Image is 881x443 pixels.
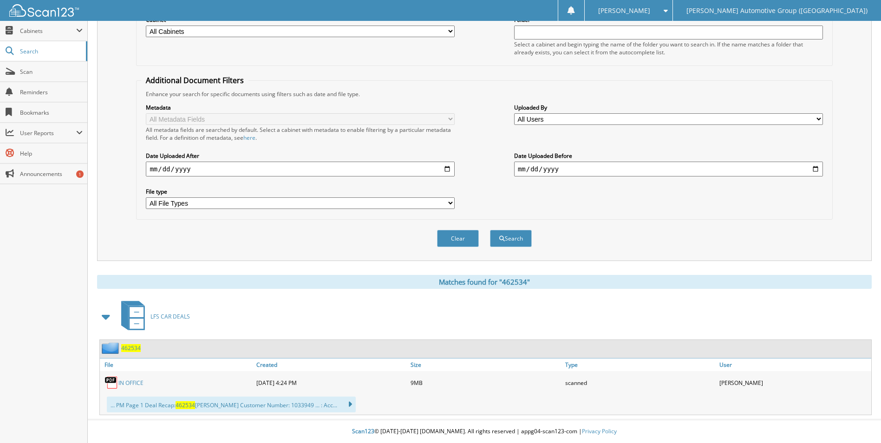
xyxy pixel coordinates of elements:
div: ... PM Page 1 Deal Recap: [PERSON_NAME] Customer Number: 1033949 ... : Acc... [107,397,356,412]
a: 462534 [121,344,141,352]
img: folder2.png [102,342,121,354]
img: PDF.png [104,376,118,390]
div: 1 [76,170,84,178]
a: File [100,358,254,371]
div: [DATE] 4:24 PM [254,373,408,392]
span: Reminders [20,88,83,96]
span: 462534 [176,401,195,409]
div: © [DATE]-[DATE] [DOMAIN_NAME]. All rights reserved | appg04-scan123-com | [88,420,881,443]
span: Bookmarks [20,109,83,117]
span: Cabinets [20,27,76,35]
span: Scan123 [352,427,374,435]
label: Metadata [146,104,455,111]
span: User Reports [20,129,76,137]
span: LFS CAR DEALS [150,313,190,320]
span: Announcements [20,170,83,178]
label: Date Uploaded Before [514,152,823,160]
span: [PERSON_NAME] Automotive Group ([GEOGRAPHIC_DATA]) [686,8,868,13]
div: Enhance your search for specific documents using filters such as date and file type. [141,90,827,98]
a: LFS CAR DEALS [116,298,190,335]
input: end [514,162,823,176]
a: here [243,134,255,142]
a: Size [408,358,562,371]
legend: Additional Document Filters [141,75,248,85]
div: All metadata fields are searched by default. Select a cabinet with metadata to enable filtering b... [146,126,455,142]
button: Search [490,230,532,247]
label: Date Uploaded After [146,152,455,160]
label: Uploaded By [514,104,823,111]
a: User [717,358,871,371]
img: scan123-logo-white.svg [9,4,79,17]
div: scanned [563,373,717,392]
a: Privacy Policy [582,427,617,435]
span: Scan [20,68,83,76]
div: [PERSON_NAME] [717,373,871,392]
a: Created [254,358,408,371]
input: start [146,162,455,176]
div: 9MB [408,373,562,392]
span: [PERSON_NAME] [598,8,650,13]
label: File type [146,188,455,195]
iframe: Chat Widget [835,398,881,443]
span: Search [20,47,81,55]
a: IN OFFICE [118,379,144,387]
a: Type [563,358,717,371]
div: Matches found for "462534" [97,275,872,289]
div: Select a cabinet and begin typing the name of the folder you want to search in. If the name match... [514,40,823,56]
button: Clear [437,230,479,247]
span: Help [20,150,83,157]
